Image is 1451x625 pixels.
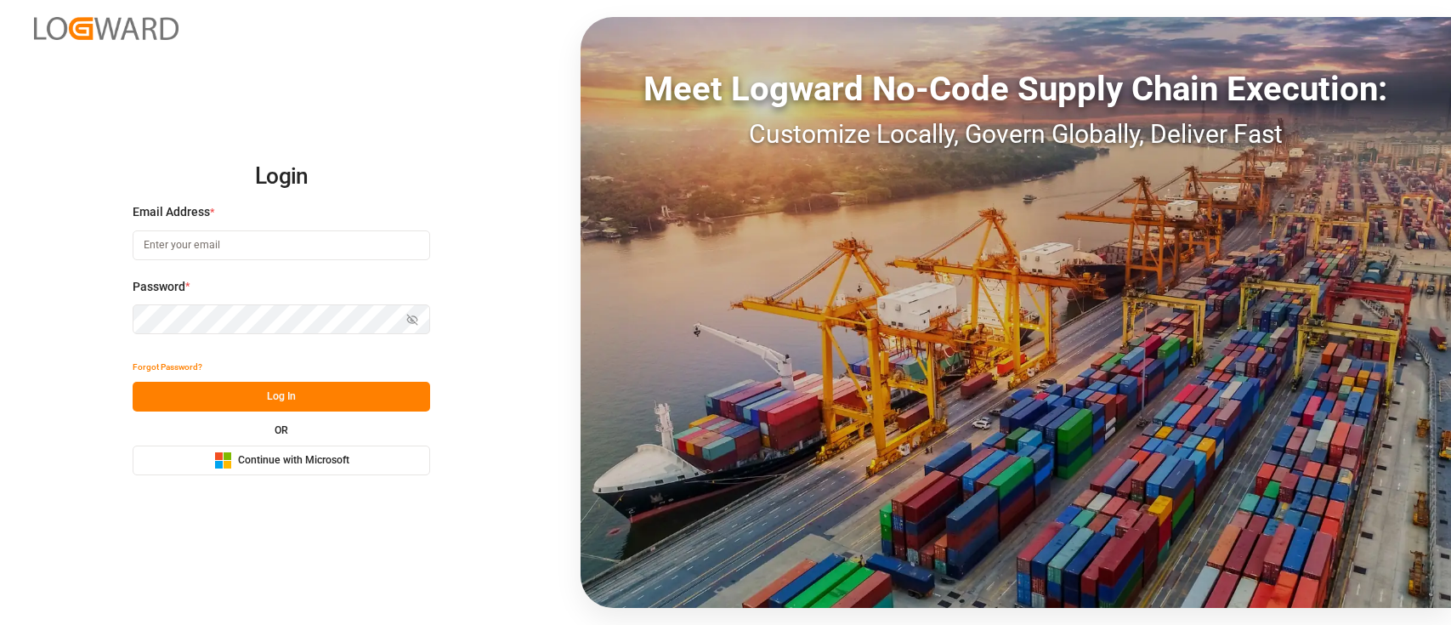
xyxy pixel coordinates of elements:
button: Continue with Microsoft [133,446,430,475]
button: Forgot Password? [133,352,202,382]
h2: Login [133,150,430,204]
span: Continue with Microsoft [238,453,349,469]
img: Logward_new_orange.png [34,17,179,40]
span: Email Address [133,203,210,221]
span: Password [133,278,185,296]
div: Customize Locally, Govern Globally, Deliver Fast [581,115,1451,153]
button: Log In [133,382,430,412]
div: Meet Logward No-Code Supply Chain Execution: [581,64,1451,115]
small: OR [275,425,288,435]
input: Enter your email [133,230,430,260]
